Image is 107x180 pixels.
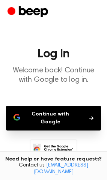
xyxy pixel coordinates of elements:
[5,162,102,175] span: Contact us
[8,5,50,19] a: Beep
[6,48,101,60] h1: Log In
[6,106,101,130] button: Continue with Google
[34,163,88,175] a: [EMAIL_ADDRESS][DOMAIN_NAME]
[6,66,101,85] p: Welcome back! Continue with Google to log in.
